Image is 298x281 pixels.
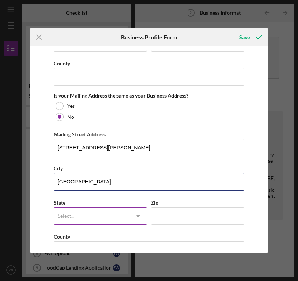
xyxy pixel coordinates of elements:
label: County [54,60,70,67]
div: Is your Mailing Address the same as your Business Address? [54,93,244,99]
label: County [54,233,70,240]
button: Save [232,30,268,45]
label: City [54,165,63,171]
label: Yes [67,103,75,109]
h6: Business Profile Form [121,34,177,41]
div: Save [239,30,250,45]
div: Select... [58,213,74,219]
label: No [67,114,74,120]
label: Zip [151,200,158,206]
label: Mailing Street Address [54,131,106,137]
